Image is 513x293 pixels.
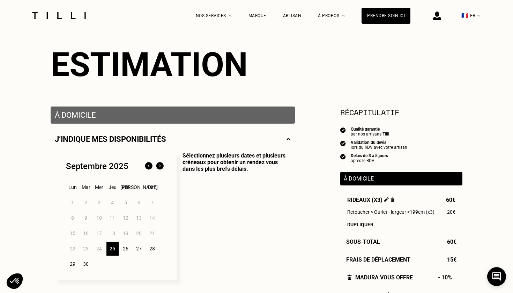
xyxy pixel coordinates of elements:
[351,132,389,137] div: par nos artisans Tilli
[351,153,388,158] div: Délais de 3 à 5 jours
[340,140,346,146] img: icon list info
[447,209,455,215] span: 20€
[391,197,394,202] img: Supprimer
[248,13,266,18] a: Marque
[340,153,346,160] img: icon list info
[342,15,345,16] img: Menu déroulant à propos
[67,257,79,271] div: 29
[340,107,462,118] section: Récapitulatif
[447,256,456,263] span: 15€
[351,158,388,163] div: après le RDV
[351,140,407,145] div: Validation du devis
[344,175,459,182] p: À domicile
[106,242,119,256] div: 25
[461,12,468,19] span: 🇫🇷
[447,239,456,245] span: 60€
[146,242,158,256] div: 28
[80,257,92,271] div: 30
[347,197,394,203] span: Rideaux (x3)
[351,127,389,132] div: Qualité garantie
[477,15,480,16] img: menu déroulant
[55,111,291,119] p: À domicile
[347,222,455,227] div: Dupliquer
[143,161,154,172] img: Mois précédent
[286,135,291,144] img: svg+xml;base64,PHN2ZyBmaWxsPSJub25lIiBoZWlnaHQ9IjE0IiB2aWV3Qm94PSIwIDAgMjggMTQiIHdpZHRoPSIyOCIgeG...
[154,161,165,172] img: Mois suivant
[55,135,166,144] p: J‘indique mes disponibilités
[362,8,410,24] a: Prendre soin ici
[51,45,462,84] div: Estimation
[384,197,389,202] img: Éditer
[347,274,413,281] div: Madura vous offre
[340,256,462,263] div: Frais de déplacement
[438,274,455,281] span: - 10%
[351,145,407,150] div: lors du RDV avec votre artisan
[66,161,128,171] div: Septembre 2025
[340,127,346,133] img: icon list info
[283,13,302,18] a: Artisan
[347,209,434,215] span: Retoucher > Ourlet - largeur <199cm (x3)
[177,152,291,280] p: Sélectionnez plusieurs dates et plusieurs créneaux pour obtenir un rendez vous dans les plus bref...
[133,242,145,256] div: 27
[229,15,232,16] img: Menu déroulant
[30,12,88,19] img: Logo du service de couturière Tilli
[433,12,441,20] img: icône connexion
[120,242,132,256] div: 26
[446,197,455,203] span: 60€
[340,239,462,245] div: Sous-Total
